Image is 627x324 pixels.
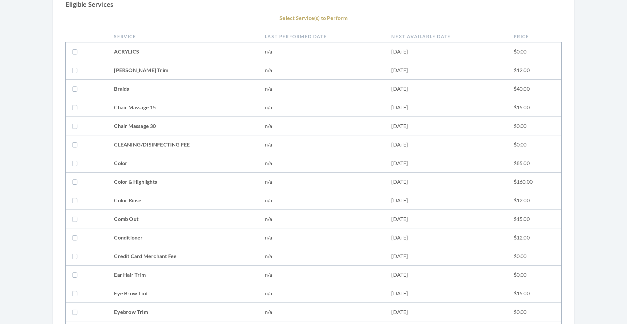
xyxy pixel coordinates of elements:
td: [DATE] [385,80,507,98]
th: Service [107,30,258,42]
td: $15.00 [507,210,561,228]
td: n/a [258,303,385,321]
td: Credit Card Merchant Fee [107,247,258,266]
td: Color Rinse [107,191,258,210]
td: [DATE] [385,135,507,154]
td: [DATE] [385,61,507,80]
td: $0.00 [507,135,561,154]
td: n/a [258,247,385,266]
td: $0.00 [507,117,561,135]
td: $85.00 [507,154,561,173]
td: [DATE] [385,42,507,61]
td: $40.00 [507,80,561,98]
p: Select Service(s) to Perform [66,13,561,23]
td: Chair Massage 30 [107,117,258,135]
td: n/a [258,61,385,80]
td: CLEANING/DISINFECTING FEE [107,135,258,154]
td: Eyebrow Trim [107,303,258,321]
td: $12.00 [507,228,561,247]
td: [DATE] [385,210,507,228]
td: [DATE] [385,173,507,191]
td: n/a [258,191,385,210]
td: [DATE] [385,247,507,266]
th: Last Performed Date [258,30,385,42]
td: n/a [258,228,385,247]
td: Comb Out [107,210,258,228]
td: [DATE] [385,154,507,173]
td: $12.00 [507,191,561,210]
td: n/a [258,117,385,135]
td: [DATE] [385,117,507,135]
td: n/a [258,284,385,303]
td: n/a [258,173,385,191]
td: [PERSON_NAME] Trim [107,61,258,80]
th: Price [507,30,561,42]
th: Next Available Date [385,30,507,42]
td: [DATE] [385,98,507,117]
td: n/a [258,266,385,284]
td: $0.00 [507,247,561,266]
td: n/a [258,98,385,117]
td: $0.00 [507,266,561,284]
td: n/a [258,135,385,154]
td: Chair Massage 15 [107,98,258,117]
td: $15.00 [507,98,561,117]
td: Color & Highlights [107,173,258,191]
td: $12.00 [507,61,561,80]
td: $160.00 [507,173,561,191]
h2: Eligible Services [66,0,561,8]
td: n/a [258,154,385,173]
td: $0.00 [507,42,561,61]
td: Eye Brow Tint [107,284,258,303]
td: [DATE] [385,303,507,321]
td: n/a [258,210,385,228]
td: n/a [258,42,385,61]
td: n/a [258,80,385,98]
td: Conditioner [107,228,258,247]
td: [DATE] [385,228,507,247]
td: Braids [107,80,258,98]
td: Color [107,154,258,173]
td: [DATE] [385,266,507,284]
td: $0.00 [507,303,561,321]
td: [DATE] [385,191,507,210]
td: Ear Hair Trim [107,266,258,284]
td: ACRYLICS [107,42,258,61]
td: [DATE] [385,284,507,303]
td: $15.00 [507,284,561,303]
